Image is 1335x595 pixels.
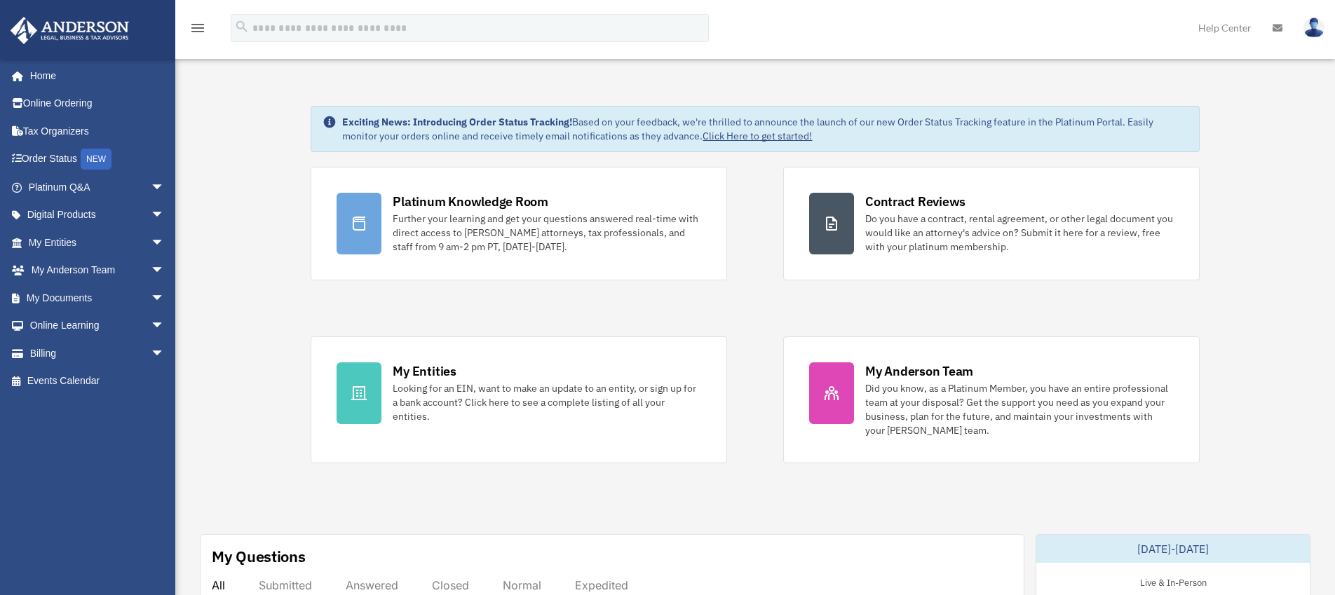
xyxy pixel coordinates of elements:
a: Home [10,62,179,90]
div: Normal [503,578,541,592]
a: Order StatusNEW [10,145,186,174]
div: Closed [432,578,469,592]
span: arrow_drop_down [151,339,179,368]
span: arrow_drop_down [151,257,179,285]
img: Anderson Advisors Platinum Portal [6,17,133,44]
div: Do you have a contract, rental agreement, or other legal document you would like an attorney's ad... [865,212,1174,254]
a: Platinum Q&Aarrow_drop_down [10,173,186,201]
a: My Documentsarrow_drop_down [10,284,186,312]
a: My Entitiesarrow_drop_down [10,228,186,257]
div: All [212,578,225,592]
span: arrow_drop_down [151,312,179,341]
i: menu [189,20,206,36]
div: Further your learning and get your questions answered real-time with direct access to [PERSON_NAM... [393,212,701,254]
div: Looking for an EIN, want to make an update to an entity, or sign up for a bank account? Click her... [393,381,701,423]
div: Answered [346,578,398,592]
a: Platinum Knowledge Room Further your learning and get your questions answered real-time with dire... [311,167,727,280]
span: arrow_drop_down [151,173,179,202]
img: User Pic [1303,18,1324,38]
a: My Anderson Teamarrow_drop_down [10,257,186,285]
i: search [234,19,250,34]
div: Contract Reviews [865,193,965,210]
div: My Entities [393,362,456,380]
a: Click Here to get started! [703,130,812,142]
a: My Entities Looking for an EIN, want to make an update to an entity, or sign up for a bank accoun... [311,336,727,463]
span: arrow_drop_down [151,201,179,230]
a: Digital Productsarrow_drop_down [10,201,186,229]
a: Events Calendar [10,367,186,395]
div: Did you know, as a Platinum Member, you have an entire professional team at your disposal? Get th... [865,381,1174,437]
div: Expedited [575,578,628,592]
div: My Anderson Team [865,362,973,380]
div: Based on your feedback, we're thrilled to announce the launch of our new Order Status Tracking fe... [342,115,1187,143]
a: menu [189,25,206,36]
strong: Exciting News: Introducing Order Status Tracking! [342,116,572,128]
div: [DATE]-[DATE] [1036,535,1310,563]
div: My Questions [212,546,306,567]
a: Online Ordering [10,90,186,118]
a: Contract Reviews Do you have a contract, rental agreement, or other legal document you would like... [783,167,1200,280]
div: NEW [81,149,111,170]
a: Billingarrow_drop_down [10,339,186,367]
a: Tax Organizers [10,117,186,145]
div: Platinum Knowledge Room [393,193,548,210]
a: My Anderson Team Did you know, as a Platinum Member, you have an entire professional team at your... [783,336,1200,463]
span: arrow_drop_down [151,284,179,313]
div: Submitted [259,578,312,592]
a: Online Learningarrow_drop_down [10,312,186,340]
div: Live & In-Person [1129,574,1218,589]
span: arrow_drop_down [151,228,179,257]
